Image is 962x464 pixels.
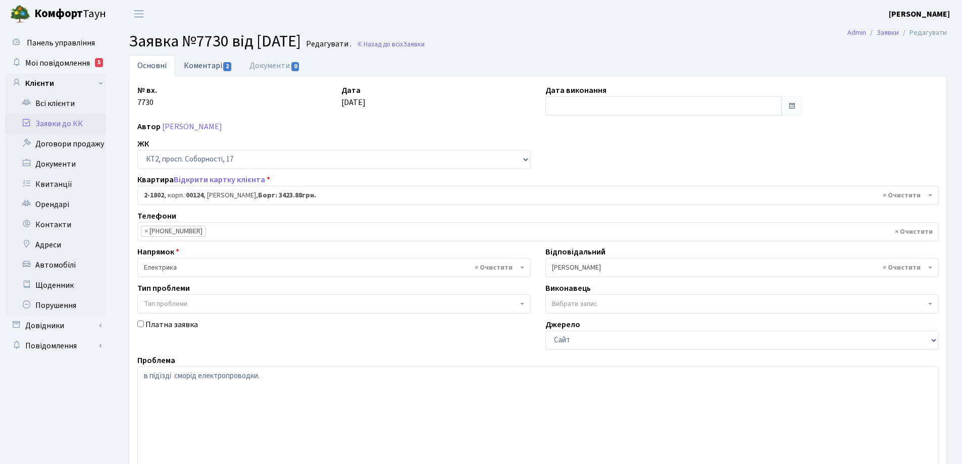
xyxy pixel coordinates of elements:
span: Тип проблеми [144,299,187,309]
b: 00124 [186,190,204,200]
span: Корчун А. А. [545,258,938,277]
span: Електрика [144,263,518,273]
label: Тип проблеми [137,282,190,294]
img: logo.png [10,4,30,24]
small: Редагувати . [304,39,351,49]
label: Відповідальний [545,246,605,258]
li: Редагувати [899,27,947,38]
a: Контакти [5,215,106,235]
span: <b>2-1802</b>, корп.: <b>00124</b>, Кравченко Дмитро Сергійович, <b>Борг: 3423.88грн.</b> [144,190,926,200]
a: Панель управління [5,33,106,53]
label: Виконавець [545,282,591,294]
a: [PERSON_NAME] [162,121,222,132]
a: Назад до всіхЗаявки [357,39,425,49]
span: Заявка №7730 від [DATE] [129,30,301,53]
a: Довідники [5,316,106,336]
label: Напрямок [137,246,179,258]
span: Мої повідомлення [25,58,90,69]
a: Орендарі [5,194,106,215]
div: [DATE] [334,84,538,116]
button: Переключити навігацію [126,6,151,22]
span: Видалити всі елементи [475,263,513,273]
span: Корчун А. А. [552,263,926,273]
a: Повідомлення [5,336,106,356]
a: Квитанції [5,174,106,194]
span: 0 [291,62,299,71]
a: Коментарі [175,55,241,76]
b: 2-1802 [144,190,164,200]
a: Заявки [877,27,899,38]
a: Договори продажу [5,134,106,154]
span: Електрика [137,258,530,277]
a: Відкрити картку клієнта [174,174,265,185]
label: Дата виконання [545,84,606,96]
label: Платна заявка [145,319,198,331]
label: Автор [137,121,161,133]
a: Автомобілі [5,255,106,275]
a: Основні [129,55,175,76]
label: Телефони [137,210,176,222]
span: Таун [34,6,106,23]
span: Видалити всі елементи [895,227,933,237]
span: Вибрати запис [552,299,597,309]
a: Мої повідомлення5 [5,53,106,73]
div: 5 [95,58,103,67]
a: Адреси [5,235,106,255]
label: ЖК [137,138,149,150]
span: Видалити всі елементи [883,190,921,200]
div: 7730 [130,84,334,116]
b: Комфорт [34,6,83,22]
a: Admin [847,27,866,38]
nav: breadcrumb [832,22,962,43]
label: Квартира [137,174,270,186]
span: × [144,226,148,236]
a: Порушення [5,295,106,316]
a: Всі клієнти [5,93,106,114]
li: (063) 374-70-28 [141,226,206,237]
a: Клієнти [5,73,106,93]
b: [PERSON_NAME] [889,9,950,20]
span: Видалити всі елементи [883,263,921,273]
span: 2 [223,62,231,71]
span: <b>2-1802</b>, корп.: <b>00124</b>, Кравченко Дмитро Сергійович, <b>Борг: 3423.88грн.</b> [137,186,938,205]
label: Проблема [137,354,175,367]
label: № вх. [137,84,157,96]
b: Борг: 3423.88грн. [258,190,316,200]
a: Документи [241,55,309,76]
a: Щоденник [5,275,106,295]
a: Документи [5,154,106,174]
span: Панель управління [27,37,95,48]
a: Заявки до КК [5,114,106,134]
label: Дата [341,84,361,96]
span: Заявки [403,39,425,49]
label: Джерело [545,319,580,331]
a: [PERSON_NAME] [889,8,950,20]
